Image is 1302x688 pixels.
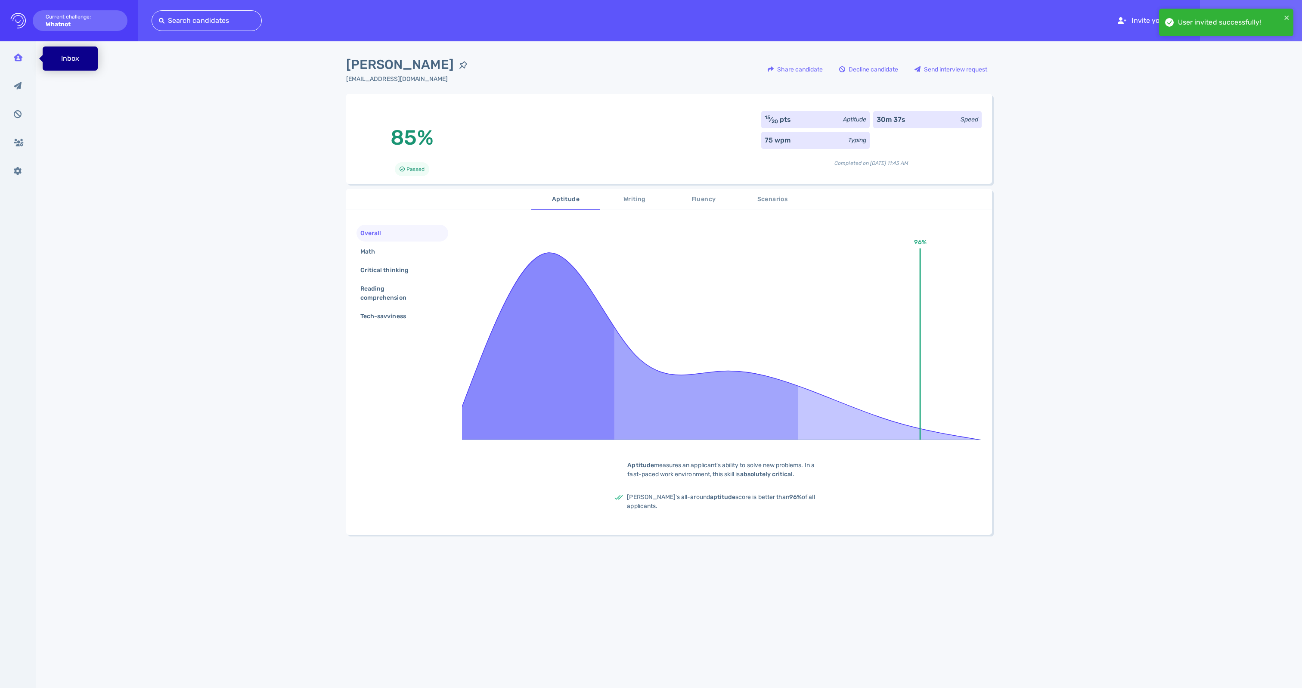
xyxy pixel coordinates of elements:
b: Aptitude [627,462,654,469]
button: close [1284,12,1290,22]
span: Fluency [674,194,733,205]
div: 75 wpm [765,135,790,146]
div: Aptitude [843,115,866,124]
div: Tech-savviness [359,310,416,322]
b: aptitude [710,493,735,501]
span: Writing [605,194,664,205]
div: User invited successfully! [1178,17,1281,28]
div: Completed on [DATE] 11:43 AM [761,152,982,167]
b: 96% [789,493,802,501]
div: Typing [848,136,866,145]
div: Click to copy the email address [346,74,473,84]
div: Math [359,245,385,258]
div: Reading comprehension [359,282,439,304]
div: Decline candidate [835,59,902,79]
div: 30m 37s [877,115,905,125]
button: Decline candidate [834,59,903,80]
span: Passed [406,164,424,174]
div: measures an applicant's ability to solve new problems. In a fast-paced work environment, this ski... [614,461,829,479]
b: absolutely critical [740,471,793,478]
sub: 20 [772,118,778,124]
div: Send interview request [910,59,992,79]
div: Speed [961,115,978,124]
span: Aptitude [536,194,595,205]
button: Share candidate [763,59,828,80]
sup: 15 [765,115,770,121]
span: [PERSON_NAME]'s all-around score is better than of all applicants. [627,493,815,510]
span: 85% [391,125,433,150]
button: Send interview request [910,59,992,80]
div: Overall [359,227,391,239]
span: Scenarios [743,194,802,205]
div: ⁄ pts [765,115,791,125]
div: Critical thinking [359,264,419,276]
div: Share candidate [763,59,827,79]
span: [PERSON_NAME] [346,55,454,74]
text: 96% [914,239,927,246]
